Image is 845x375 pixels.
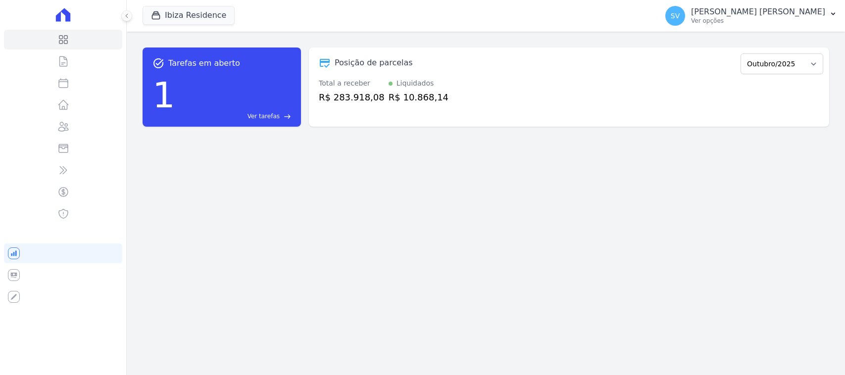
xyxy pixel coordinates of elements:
span: SV [671,12,680,19]
span: Ver tarefas [248,112,280,121]
div: Liquidados [397,78,434,89]
a: Ver tarefas east [179,112,291,121]
span: task_alt [152,57,164,69]
div: 1 [152,69,175,121]
div: R$ 10.868,14 [389,91,448,104]
button: SV [PERSON_NAME] [PERSON_NAME] Ver opções [657,2,845,30]
div: R$ 283.918,08 [319,91,385,104]
div: Posição de parcelas [335,57,413,69]
span: east [284,113,291,120]
span: Tarefas em aberto [168,57,240,69]
p: [PERSON_NAME] [PERSON_NAME] [691,7,825,17]
p: Ver opções [691,17,825,25]
button: Ibiza Residence [143,6,235,25]
div: Total a receber [319,78,385,89]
